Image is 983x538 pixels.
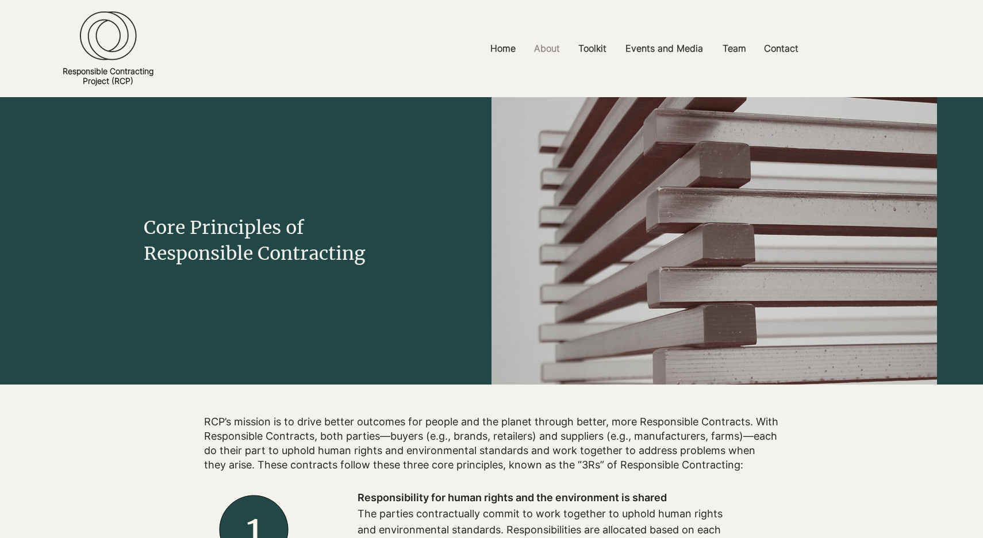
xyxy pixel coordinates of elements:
[620,36,709,62] p: Events and Media
[358,491,667,504] span: Responsibility for human rights and the environment is shared
[570,36,617,62] a: Toolkit
[144,215,382,267] h1: Core Principles of Responsible Contracting
[482,36,525,62] a: Home
[717,36,752,62] p: Team
[354,36,937,62] nav: Site
[528,36,566,62] p: About
[755,36,808,62] a: Contact
[525,36,570,62] a: About
[491,97,937,385] img: pexels-noahdwilke-68725_edited.jpg
[573,36,612,62] p: Toolkit
[617,36,714,62] a: Events and Media
[485,36,521,62] p: Home
[758,36,804,62] p: Contact
[63,66,153,86] a: Responsible ContractingProject (RCP)
[714,36,755,62] a: Team
[204,414,779,472] h2: RCP’s mission is to drive better outcomes for people and the planet through better, more Responsi...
